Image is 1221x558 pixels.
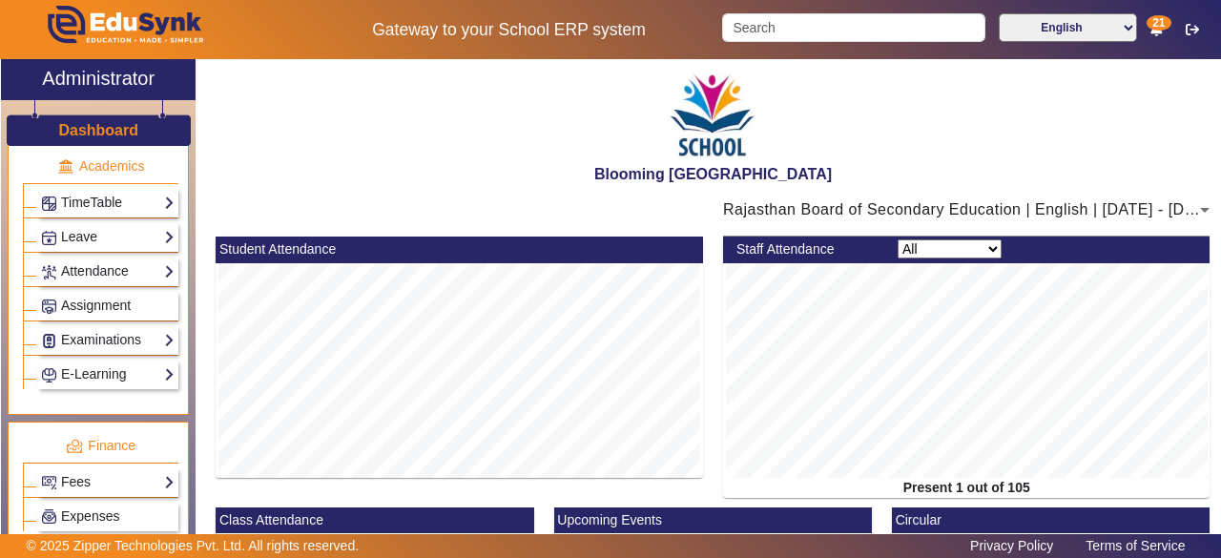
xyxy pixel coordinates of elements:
[554,507,872,534] mat-card-header: Upcoming Events
[66,438,83,455] img: finance.png
[722,13,985,42] input: Search
[61,508,119,524] span: Expenses
[42,67,155,90] h2: Administrator
[42,300,56,314] img: Assignments.png
[726,239,887,259] div: Staff Attendance
[216,507,533,534] mat-card-header: Class Attendance
[961,533,1063,558] a: Privacy Policy
[58,121,138,139] h3: Dashboard
[316,20,702,40] h5: Gateway to your School ERP system
[41,295,175,317] a: Assignment
[1,59,196,100] a: Administrator
[41,506,175,527] a: Expenses
[57,120,139,140] a: Dashboard
[723,478,1211,498] div: Present 1 out of 105
[1147,15,1170,31] span: 21
[61,298,131,313] span: Assignment
[23,156,178,176] p: Academics
[23,436,178,456] p: Finance
[206,165,1220,183] h2: Blooming [GEOGRAPHIC_DATA]
[892,507,1210,534] mat-card-header: Circular
[723,201,1219,217] span: Rajasthan Board of Secondary Education | English | [DATE] - [DATE]
[27,536,360,556] p: © 2025 Zipper Technologies Pvt. Ltd. All rights reserved.
[57,158,74,176] img: academic.png
[42,509,56,524] img: Payroll.png
[665,64,760,165] img: 3e5c6726-73d6-4ac3-b917-621554bbe9c3
[216,237,703,263] mat-card-header: Student Attendance
[1076,533,1194,558] a: Terms of Service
